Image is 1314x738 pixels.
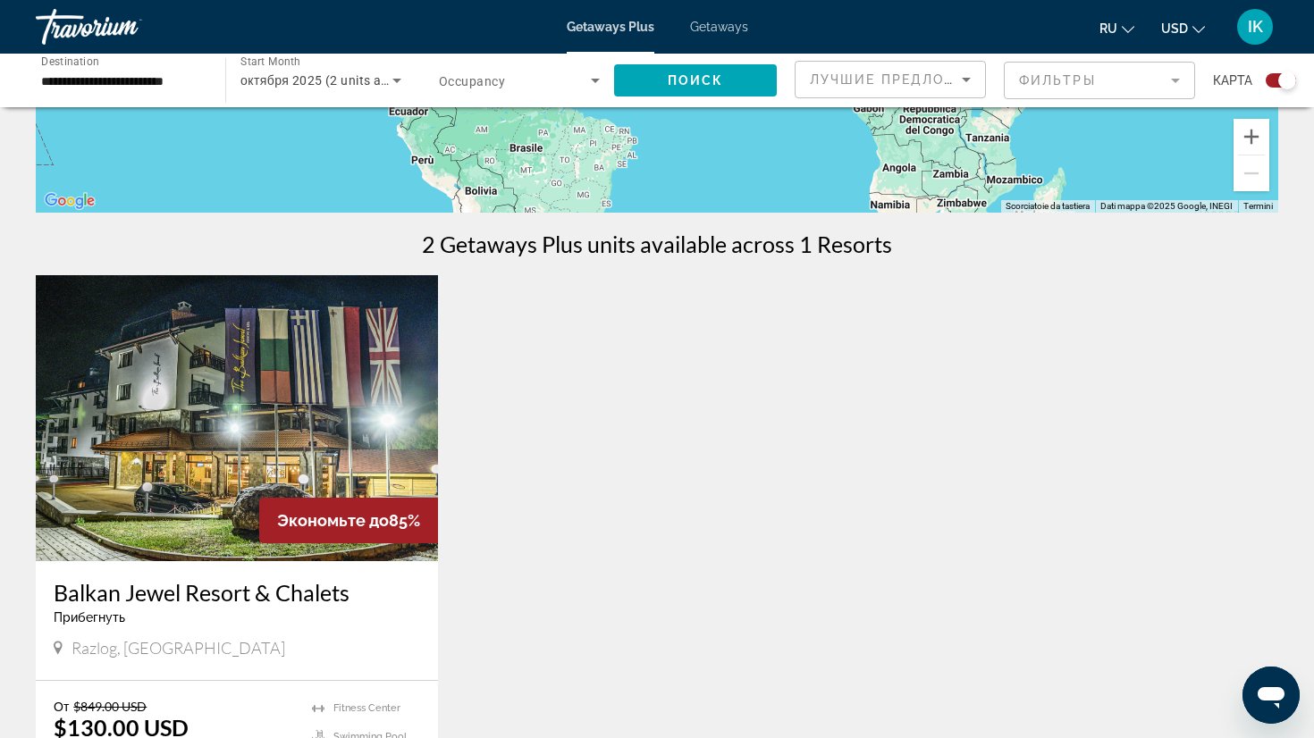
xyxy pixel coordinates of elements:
[690,20,748,34] a: Getaways
[1234,155,1269,191] button: Zoom indietro
[1161,15,1205,41] button: Change currency
[73,699,147,714] span: $849.00 USD
[54,699,69,714] span: От
[40,189,99,213] a: Visualizza questa zona in Google Maps (in una nuova finestra)
[259,498,438,543] div: 85%
[1243,201,1273,211] a: Termini (si apre in una nuova scheda)
[240,73,431,88] span: октября 2025 (2 units available)
[810,72,1000,87] span: Лучшие предложения
[567,20,654,34] a: Getaways Plus
[1242,667,1300,724] iframe: Pulsante per aprire la finestra di messaggistica
[1234,119,1269,155] button: Zoom avanti
[810,69,971,90] mat-select: Sort by
[1248,18,1263,36] span: IK
[36,4,215,50] a: Travorium
[54,610,125,625] span: Прибегнуть
[1232,8,1278,46] button: User Menu
[1213,68,1252,93] span: карта
[1099,15,1134,41] button: Change language
[54,579,420,606] a: Balkan Jewel Resort & Chalets
[668,73,724,88] span: Поиск
[1161,21,1188,36] span: USD
[1006,200,1090,213] button: Scorciatoie da tastiera
[40,189,99,213] img: Google
[333,702,400,714] span: Fitness Center
[422,231,892,257] h1: 2 Getaways Plus units available across 1 Resorts
[614,64,777,96] button: Поиск
[41,55,99,67] span: Destination
[277,511,389,530] span: Экономьте до
[439,74,505,88] span: Occupancy
[72,638,285,658] span: Razlog, [GEOGRAPHIC_DATA]
[240,55,300,68] span: Start Month
[36,275,438,561] img: DB70E01X.jpg
[1004,61,1195,100] button: Filter
[1100,201,1233,211] span: Dati mappa ©2025 Google, INEGI
[1099,21,1117,36] span: ru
